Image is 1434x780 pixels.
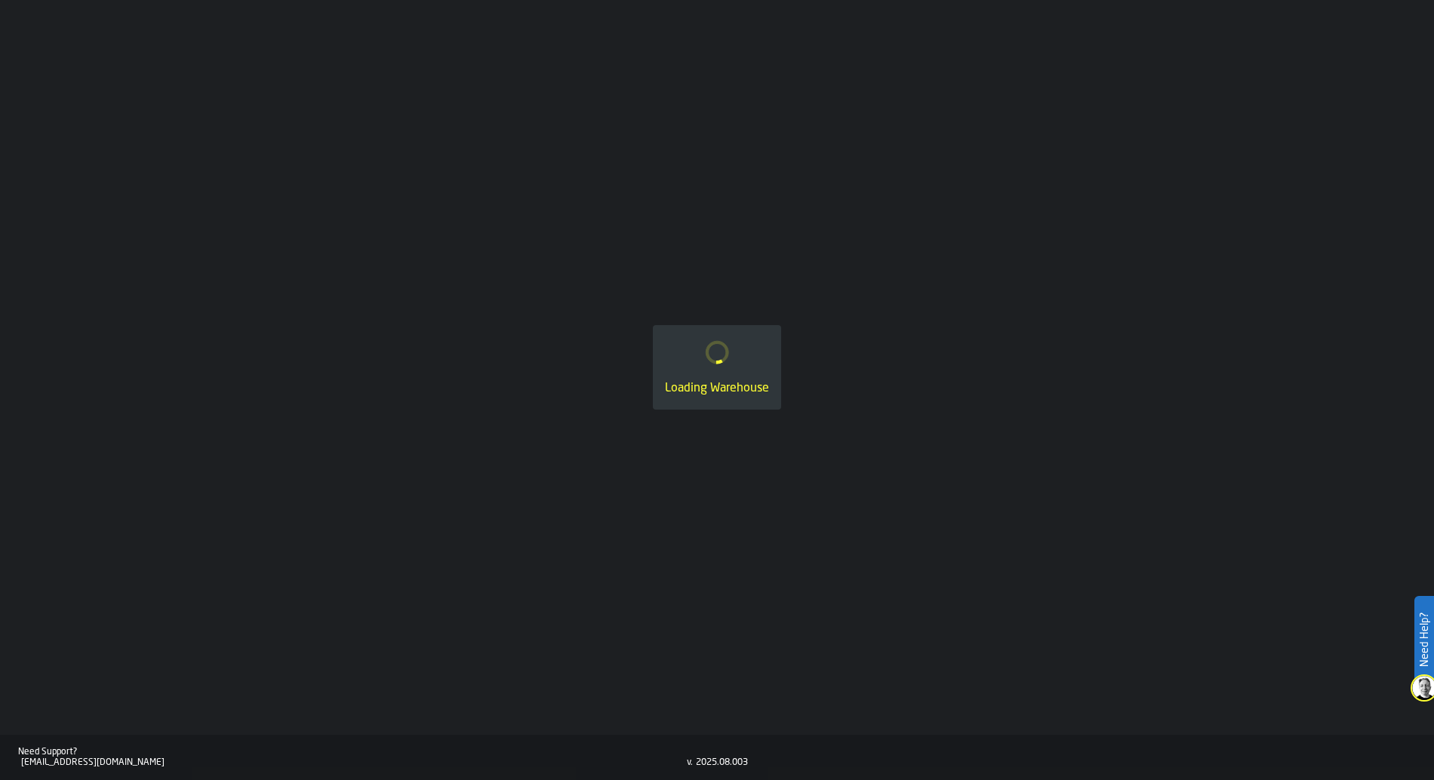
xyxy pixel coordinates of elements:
[21,757,687,768] div: [EMAIL_ADDRESS][DOMAIN_NAME]
[18,747,687,768] a: Need Support?[EMAIL_ADDRESS][DOMAIN_NAME]
[687,757,693,768] div: v.
[665,379,769,398] div: Loading Warehouse
[18,747,687,757] div: Need Support?
[696,757,748,768] div: 2025.08.003
[1416,597,1432,682] label: Need Help?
